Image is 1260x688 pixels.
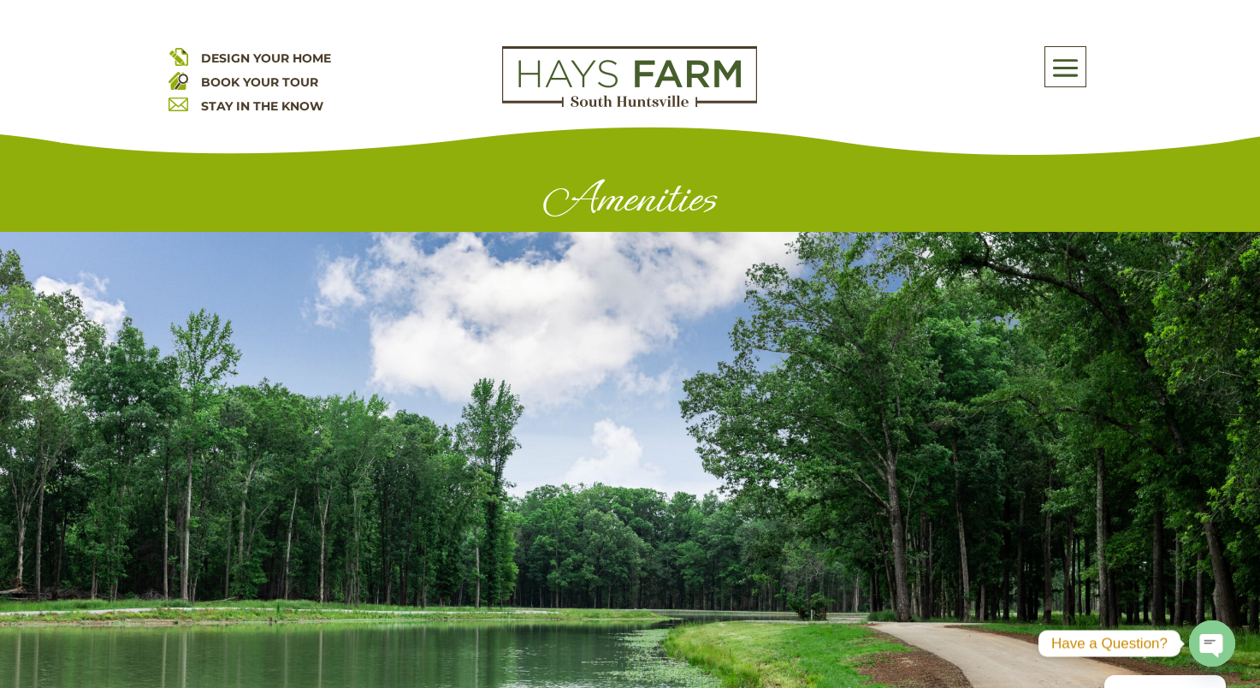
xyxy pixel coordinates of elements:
[502,46,757,108] img: Logo
[201,74,318,90] a: BOOK YOUR TOUR
[201,98,323,114] a: STAY IN THE KNOW
[169,70,188,90] img: book your home tour
[169,173,1092,232] h1: Amenities
[502,96,757,111] a: hays farm homes huntsville development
